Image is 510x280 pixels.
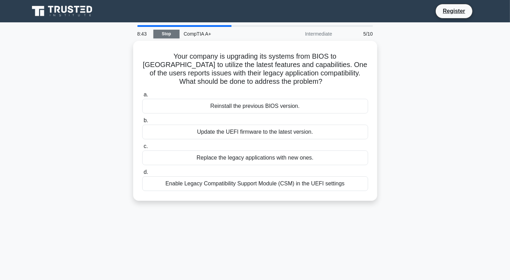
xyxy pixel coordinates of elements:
[133,27,153,41] div: 8:43
[439,7,469,15] a: Register
[180,27,275,41] div: CompTIA A+
[144,143,148,149] span: c.
[144,91,148,97] span: a.
[142,125,368,139] div: Update the UEFI firmware to the latest version.
[153,30,180,38] a: Stop
[144,169,148,175] span: d.
[142,176,368,191] div: Enable Legacy Compatibility Support Module (CSM) in the UEFI settings
[142,150,368,165] div: Replace the legacy applications with new ones.
[142,99,368,113] div: Reinstall the previous BIOS version.
[142,52,369,86] h5: Your company is upgrading its systems from BIOS to [GEOGRAPHIC_DATA] to utilize the latest featur...
[275,27,336,41] div: Intermediate
[336,27,377,41] div: 5/10
[144,117,148,123] span: b.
